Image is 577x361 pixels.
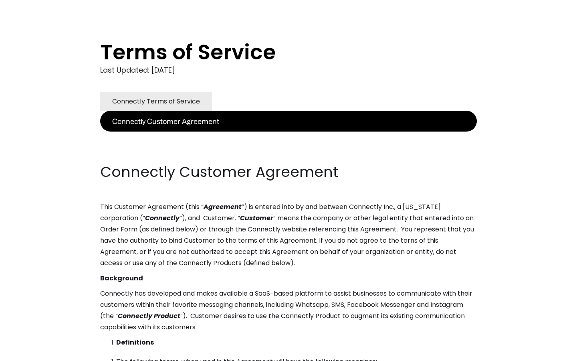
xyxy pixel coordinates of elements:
[204,202,242,211] em: Agreement
[100,40,445,64] h1: Terms of Service
[100,274,143,283] strong: Background
[112,116,219,127] div: Connectly Customer Agreement
[100,64,477,76] div: Last Updated: [DATE]
[145,213,180,223] em: Connectly
[100,147,477,158] p: ‍
[100,132,477,143] p: ‍
[240,213,273,223] em: Customer
[116,338,154,347] strong: Definitions
[112,96,200,107] div: Connectly Terms of Service
[8,346,48,358] aside: Language selected: English
[100,288,477,333] p: Connectly has developed and makes available a SaaS-based platform to assist businesses to communi...
[16,347,48,358] ul: Language list
[100,201,477,269] p: This Customer Agreement (this “ ”) is entered into by and between Connectly Inc., a [US_STATE] co...
[118,311,180,320] em: Connectly Product
[100,162,477,182] h2: Connectly Customer Agreement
